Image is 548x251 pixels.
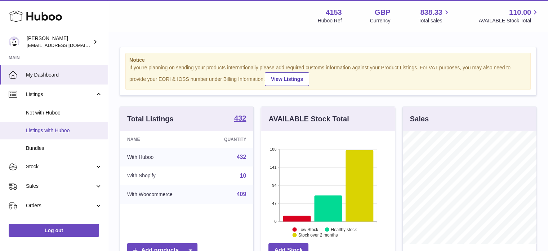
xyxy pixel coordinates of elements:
text: 0 [275,219,277,224]
span: Bundles [26,145,102,152]
strong: 4153 [326,8,342,17]
a: 110.00 AVAILABLE Stock Total [478,8,539,24]
span: Stock [26,163,95,170]
div: Currency [370,17,391,24]
a: 10 [240,173,246,179]
span: AVAILABLE Stock Total [478,17,539,24]
a: 432 [234,114,246,123]
a: View Listings [265,72,309,86]
th: Name [120,131,203,148]
text: 47 [272,201,277,205]
span: Listings with Huboo [26,127,102,134]
h3: Total Listings [127,114,174,124]
span: [EMAIL_ADDRESS][DOMAIN_NAME] [27,42,106,48]
span: Usage [26,222,102,229]
strong: GBP [375,8,390,17]
text: 94 [272,183,277,187]
th: Quantity [203,131,254,148]
a: 838.33 Total sales [418,8,450,24]
text: 188 [270,147,276,151]
strong: Notice [129,57,527,64]
span: Listings [26,91,95,98]
div: Huboo Ref [318,17,342,24]
h3: AVAILABLE Stock Total [268,114,349,124]
h3: Sales [410,114,429,124]
text: Stock over 2 months [298,233,338,238]
text: Low Stock [298,227,318,232]
strong: 432 [234,114,246,122]
td: With Shopify [120,166,203,185]
a: 432 [237,154,246,160]
span: 110.00 [509,8,531,17]
span: 838.33 [420,8,442,17]
div: If you're planning on sending your products internationally please add required customs informati... [129,64,527,86]
span: Sales [26,183,95,190]
span: Total sales [418,17,450,24]
span: My Dashboard [26,72,102,78]
img: internalAdmin-4153@internal.huboo.com [9,36,19,47]
a: Log out [9,224,99,237]
span: Orders [26,202,95,209]
span: Not with Huboo [26,109,102,116]
a: 409 [237,191,246,197]
td: With Woocommerce [120,185,203,204]
td: With Huboo [120,148,203,166]
text: Healthy stock [331,227,357,232]
text: 141 [270,165,276,169]
div: [PERSON_NAME] [27,35,92,49]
